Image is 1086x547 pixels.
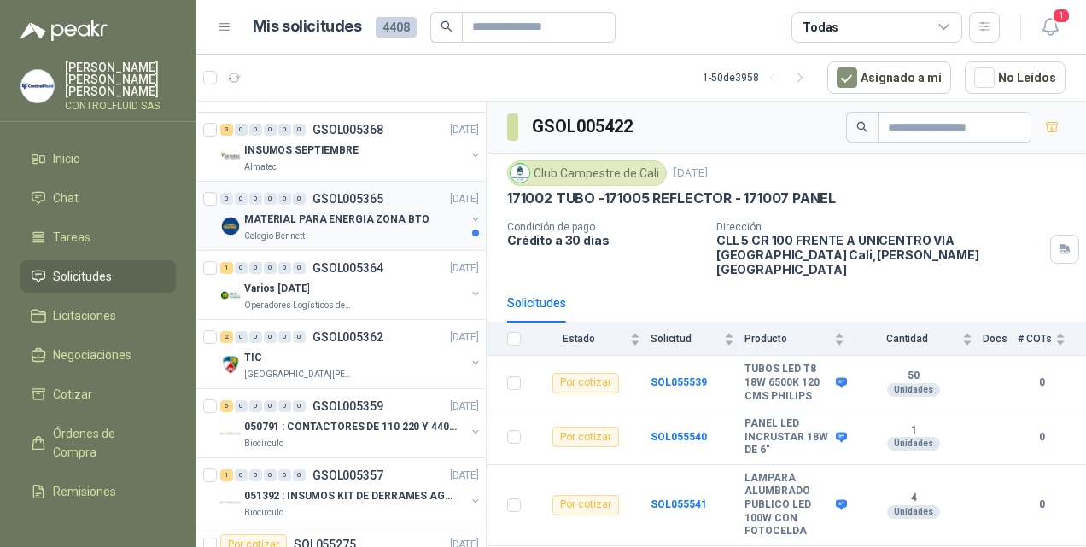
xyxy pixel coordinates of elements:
[253,15,362,39] h1: Mis solicitudes
[264,331,277,343] div: 0
[1018,429,1066,445] b: 0
[441,20,452,32] span: search
[450,468,479,484] p: [DATE]
[312,193,383,205] p: GSOL005365
[244,160,277,174] p: Almatec
[651,323,744,356] th: Solicitud
[716,221,1043,233] p: Dirección
[312,400,383,412] p: GSOL005359
[507,160,667,186] div: Club Campestre de Cali
[20,378,176,410] a: Cotizar
[220,147,241,167] img: Company Logo
[53,424,160,462] span: Órdenes de Compra
[20,221,176,253] a: Tareas
[803,18,838,37] div: Todas
[531,323,651,356] th: Estado
[220,216,241,236] img: Company Logo
[53,228,90,247] span: Tareas
[244,506,283,520] p: Biocirculo
[244,281,309,297] p: Varios [DATE]
[244,368,352,381] p: [GEOGRAPHIC_DATA][PERSON_NAME]
[507,233,703,247] p: Crédito a 30 días
[244,212,429,228] p: MATERIAL PARA ENERGIA ZONA BTO
[220,400,233,412] div: 5
[855,492,972,505] b: 4
[507,294,566,312] div: Solicitudes
[20,417,176,468] a: Órdenes de Compra
[244,230,305,243] p: Colegio Bennett
[53,149,80,168] span: Inicio
[293,124,306,136] div: 0
[65,101,176,111] p: CONTROLFLUID SAS
[20,143,176,175] a: Inicio
[855,323,983,356] th: Cantidad
[249,193,262,205] div: 0
[552,373,619,393] div: Por cotizar
[220,423,241,444] img: Company Logo
[856,121,868,133] span: search
[220,331,233,343] div: 2
[312,262,383,274] p: GSOL005364
[983,323,1018,356] th: Docs
[220,396,482,451] a: 5 0 0 0 0 0 GSOL005359[DATE] Company Logo050791 : CONTACTORES DE 110 220 Y 440 VBiocirculo
[450,329,479,346] p: [DATE]
[235,331,248,343] div: 0
[376,17,417,38] span: 4408
[278,193,291,205] div: 0
[278,262,291,274] div: 0
[249,331,262,343] div: 0
[53,385,92,404] span: Cotizar
[20,260,176,293] a: Solicitudes
[65,61,176,97] p: [PERSON_NAME] [PERSON_NAME] [PERSON_NAME]
[1018,375,1066,391] b: 0
[53,346,131,364] span: Negociaciones
[532,113,635,140] h3: GSOL005422
[651,431,707,443] a: SOL055540
[855,333,959,345] span: Cantidad
[220,119,482,174] a: 3 0 0 0 0 0 GSOL005368[DATE] Company LogoINSUMOS SEPTIEMBREAlmatec
[220,354,241,375] img: Company Logo
[278,400,291,412] div: 0
[312,124,383,136] p: GSOL005368
[249,262,262,274] div: 0
[244,143,359,159] p: INSUMOS SEPTIEMBRE
[552,427,619,447] div: Por cotizar
[1035,12,1066,43] button: 1
[552,495,619,515] div: Por cotizar
[53,267,112,286] span: Solicitudes
[278,331,291,343] div: 0
[855,370,972,383] b: 50
[220,193,233,205] div: 0
[651,498,707,510] b: SOL055541
[220,469,233,481] div: 1
[312,469,383,481] p: GSOL005357
[887,505,940,519] div: Unidades
[235,469,248,481] div: 0
[887,437,940,451] div: Unidades
[651,333,721,345] span: Solicitud
[235,193,248,205] div: 0
[531,333,627,345] span: Estado
[1018,323,1086,356] th: # COTs
[220,262,233,274] div: 1
[235,262,248,274] div: 0
[1018,497,1066,513] b: 0
[249,124,262,136] div: 0
[21,70,54,102] img: Company Logo
[1052,8,1071,24] span: 1
[220,124,233,136] div: 3
[53,482,116,501] span: Remisiones
[965,61,1066,94] button: No Leídos
[20,20,108,41] img: Logo peakr
[249,469,262,481] div: 0
[20,182,176,214] a: Chat
[651,376,707,388] a: SOL055539
[744,417,832,457] b: PANEL LED INCRUSTAR 18W DE 6"
[244,299,352,312] p: Operadores Logísticos del Caribe
[20,475,176,508] a: Remisiones
[450,122,479,138] p: [DATE]
[220,465,482,520] a: 1 0 0 0 0 0 GSOL005357[DATE] Company Logo051392 : INSUMOS KIT DE DERRAMES AGOSTO 2025Biocirculo
[20,300,176,332] a: Licitaciones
